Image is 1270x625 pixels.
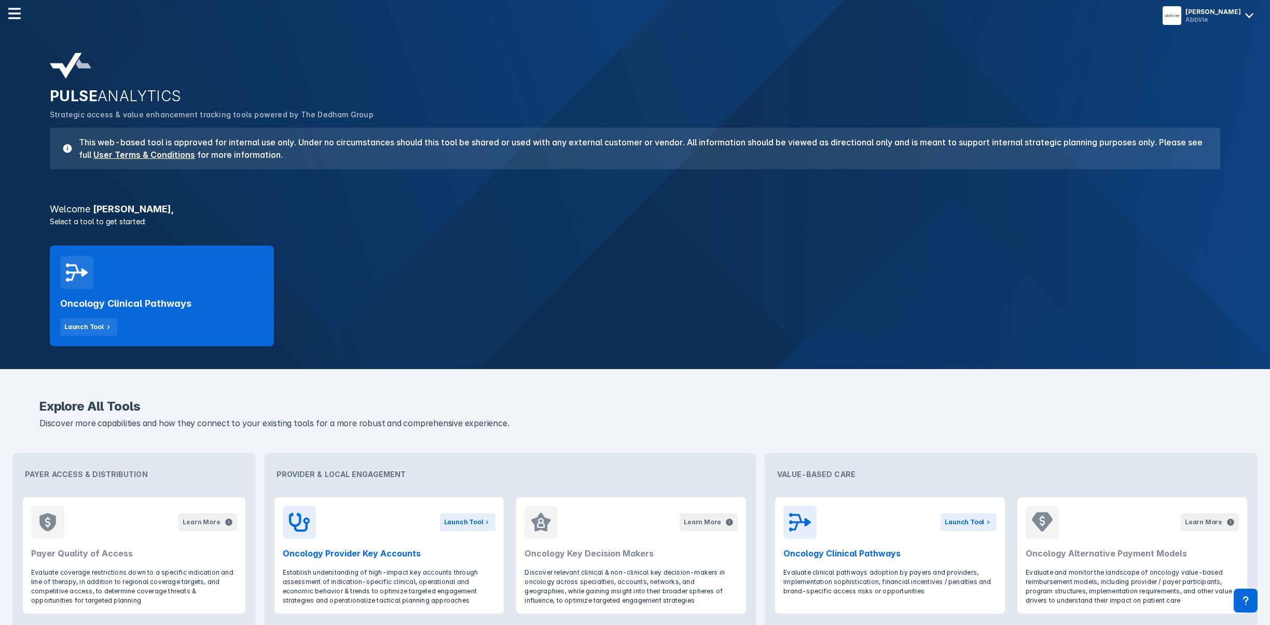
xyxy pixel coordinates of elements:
[60,318,117,336] button: Launch Tool
[268,457,753,491] div: Provider & Local Engagement
[39,400,1231,413] h2: Explore All Tools
[283,568,496,605] p: Establish understanding of high-impact key accounts through assessment of indication-specific cli...
[1026,547,1239,560] h2: Oncology Alternative Payment Models
[98,87,182,105] span: ANALYTICS
[50,109,1220,120] p: Strategic access & value enhancement tracking tools powered by The Dedham Group
[64,322,104,332] div: Launch Tool
[73,136,1208,161] h3: This web-based tool is approved for internal use only. Under no circumstances should this tool be...
[1026,568,1239,605] p: Evaluate and monitor the landscape of oncology value-based reimbursement models, including provid...
[8,7,21,20] img: menu--horizontal.svg
[524,568,738,605] p: Discover relevant clinical & non-clinical key decision-makers in oncology across specialties, acc...
[17,457,252,491] div: Payer Access & Distribution
[31,547,237,560] h2: Payer Quality of Access
[178,513,237,531] button: Learn More
[50,87,1220,105] h2: PULSE
[1234,589,1258,613] div: Contact Support
[1185,518,1222,527] div: Learn More
[283,547,496,560] h2: Oncology Provider Key Accounts
[44,205,1226,214] h3: [PERSON_NAME] ,
[1185,16,1241,23] div: AbbVie
[50,203,90,214] span: Welcome
[183,518,220,527] div: Learn More
[680,513,738,531] button: Learn More
[44,216,1226,227] p: Select a tool to get started:
[50,246,274,346] a: Oncology Clinical PathwaysLaunch Tool
[31,568,237,605] p: Evaluate coverage restrictions down to a specific indication and line of therapy, in addition to ...
[440,513,496,531] button: Launch Tool
[684,518,721,527] div: Learn More
[60,297,191,310] h2: Oncology Clinical Pathways
[444,518,484,527] div: Launch Tool
[1181,513,1239,531] button: Learn More
[1165,8,1179,23] img: menu button
[1185,8,1241,16] div: [PERSON_NAME]
[783,568,997,596] p: Evaluate clinical pathways adoption by payers and providers, implementation sophistication, finan...
[524,547,738,560] h2: Oncology Key Decision Makers
[39,417,1231,430] p: Discover more capabilities and how they connect to your existing tools for a more robust and comp...
[945,518,984,527] div: Launch Tool
[93,150,195,160] a: User Terms & Conditions
[783,547,997,560] h2: Oncology Clinical Pathways
[769,457,1253,491] div: Value-Based Care
[941,513,997,531] button: Launch Tool
[50,53,91,79] img: pulse-analytics-logo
